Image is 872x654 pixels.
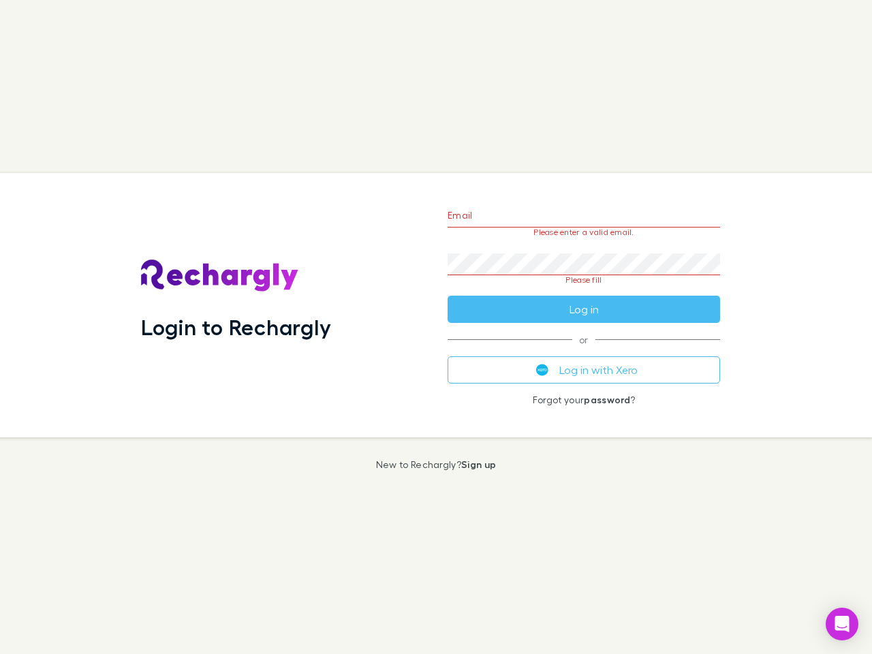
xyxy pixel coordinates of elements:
p: Please fill [448,275,720,285]
a: Sign up [461,458,496,470]
p: Forgot your ? [448,394,720,405]
p: Please enter a valid email. [448,228,720,237]
div: Open Intercom Messenger [826,608,858,640]
img: Xero's logo [536,364,548,376]
button: Log in [448,296,720,323]
h1: Login to Rechargly [141,314,331,340]
span: or [448,339,720,340]
a: password [584,394,630,405]
img: Rechargly's Logo [141,260,299,292]
button: Log in with Xero [448,356,720,384]
p: New to Rechargly? [376,459,497,470]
